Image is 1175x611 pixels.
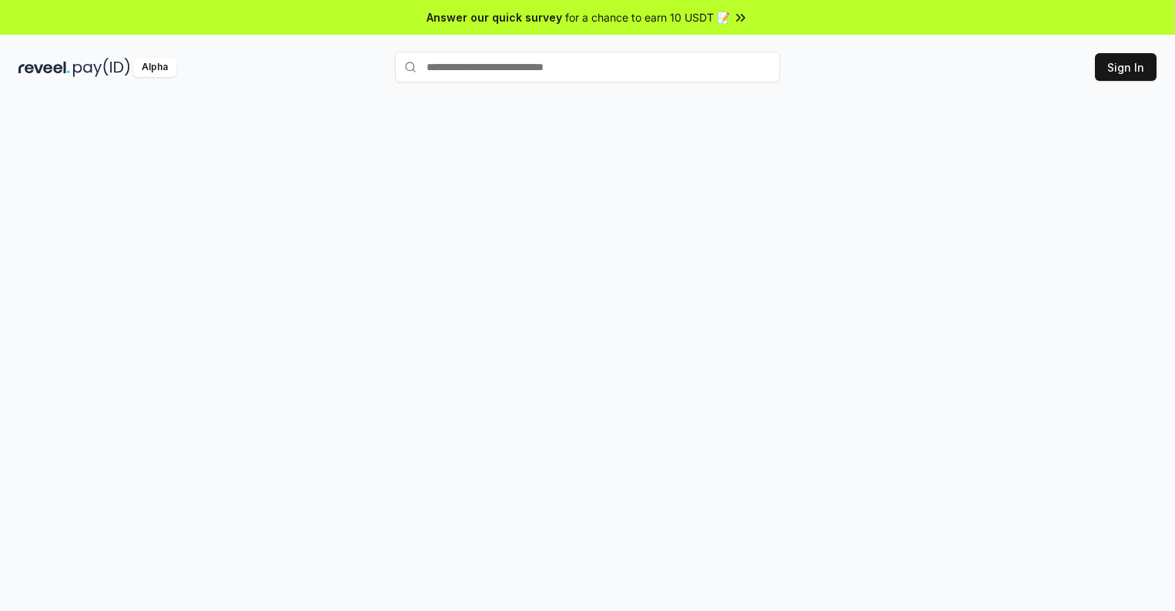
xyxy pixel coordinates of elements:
[1095,53,1157,81] button: Sign In
[73,58,130,77] img: pay_id
[565,9,730,25] span: for a chance to earn 10 USDT 📝
[18,58,70,77] img: reveel_dark
[133,58,176,77] div: Alpha
[427,9,562,25] span: Answer our quick survey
